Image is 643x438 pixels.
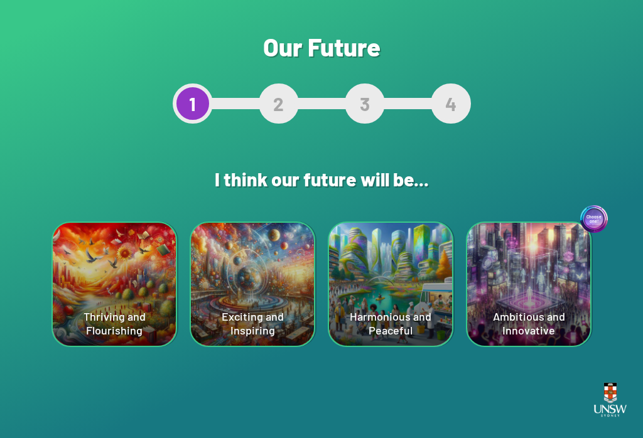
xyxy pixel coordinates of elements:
[152,155,492,203] h2: I think our future will be...
[580,205,608,233] div: Choose one!
[345,83,385,124] div: 3
[431,83,471,124] div: 4
[191,223,314,346] div: Exciting and Inspiring
[173,31,471,61] h1: Our Future
[329,223,452,346] div: Harmonious and Peaceful
[173,83,213,124] div: 1
[259,83,299,124] div: 2
[53,223,176,346] div: Thriving and Flourishing
[467,223,590,346] div: Ambitious and Innovative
